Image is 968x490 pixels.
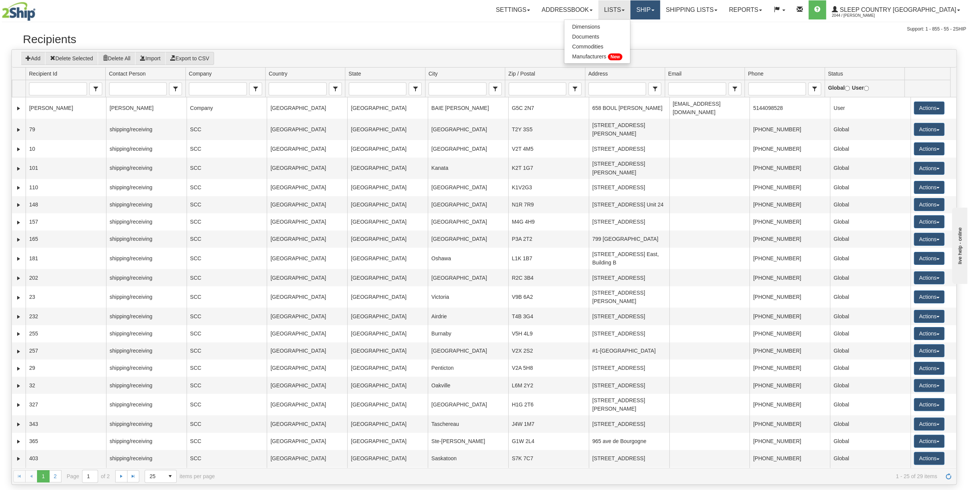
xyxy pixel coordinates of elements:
[749,119,830,140] td: [PHONE_NUMBER]
[347,325,428,342] td: [GEOGRAPHIC_DATA]
[428,325,508,342] td: Burnaby
[669,97,750,119] td: [EMAIL_ADDRESS][DOMAIN_NAME]
[106,97,187,119] td: [PERSON_NAME]
[347,213,428,230] td: [GEOGRAPHIC_DATA]
[15,330,23,338] a: Expand
[15,219,23,226] a: Expand
[826,0,966,19] a: Sleep Country [GEOGRAPHIC_DATA] 2044 / [PERSON_NAME]
[187,433,267,450] td: SCC
[589,196,669,213] td: [STREET_ADDRESS] Unit 24
[832,12,889,19] span: 2044 / [PERSON_NAME]
[589,308,669,325] td: [STREET_ADDRESS]
[329,82,342,95] span: Country
[508,377,589,394] td: L6M 2Y2
[572,53,606,60] span: Manufacturers
[106,308,187,325] td: shipping/receiving
[598,0,630,19] a: Lists
[185,80,265,97] td: filter cell
[749,196,830,213] td: [PHONE_NUMBER]
[26,119,106,140] td: 79
[914,142,944,155] button: Actions
[950,206,967,284] iframe: chat widget
[106,286,187,308] td: shipping/receiving
[428,342,508,359] td: [GEOGRAPHIC_DATA]
[572,34,599,40] span: Documents
[572,44,603,50] span: Commodities
[564,42,630,52] a: Commodities
[15,401,23,409] a: Expand
[187,213,267,230] td: SCC
[26,415,106,432] td: 343
[749,415,830,432] td: [PHONE_NUMBER]
[267,359,347,377] td: [GEOGRAPHIC_DATA]
[830,97,910,119] td: User
[267,325,347,342] td: [GEOGRAPHIC_DATA]
[749,140,830,157] td: [PHONE_NUMBER]
[749,325,830,342] td: [PHONE_NUMBER]
[830,359,910,377] td: Global
[106,179,187,196] td: shipping/receiving
[589,359,669,377] td: [STREET_ADDRESS]
[106,158,187,179] td: shipping/receiving
[914,123,944,136] button: Actions
[428,196,508,213] td: [GEOGRAPHIC_DATA]
[914,379,944,392] button: Actions
[347,433,428,450] td: [GEOGRAPHIC_DATA]
[26,140,106,157] td: 10
[428,433,508,450] td: Ste-[PERSON_NAME]
[26,213,106,230] td: 157
[106,377,187,394] td: shipping/receiving
[106,196,187,213] td: shipping/receiving
[749,269,830,286] td: [PHONE_NUMBER]
[914,344,944,357] button: Actions
[830,308,910,325] td: Global
[187,140,267,157] td: SCC
[15,105,23,112] a: Expand
[508,158,589,179] td: K2T 1G7
[409,82,422,95] span: State
[347,196,428,213] td: [GEOGRAPHIC_DATA]
[665,80,744,97] td: filter cell
[106,325,187,342] td: shipping/receiving
[589,377,669,394] td: [STREET_ADDRESS]
[428,377,508,394] td: Oakville
[660,0,723,19] a: Shipping lists
[729,83,741,95] span: select
[135,52,166,65] button: Import
[668,83,726,95] input: Email
[864,86,869,91] input: User
[26,230,106,248] td: 165
[267,97,347,119] td: [GEOGRAPHIC_DATA]
[728,82,741,95] span: Email
[508,308,589,325] td: T4B 3G4
[15,126,23,134] a: Expand
[489,83,501,95] span: select
[608,53,623,60] span: New
[106,342,187,359] td: shipping/receiving
[267,196,347,213] td: [GEOGRAPHIC_DATA]
[508,140,589,157] td: V2T 4M5
[428,158,508,179] td: Kanata
[589,179,669,196] td: [STREET_ADDRESS]
[589,119,669,140] td: [STREET_ADDRESS][PERSON_NAME]
[26,377,106,394] td: 32
[187,97,267,119] td: Company
[564,32,630,42] a: Documents
[508,394,589,415] td: H1G 2T6
[265,80,345,97] td: filter cell
[428,415,508,432] td: Taschereau
[15,184,23,192] a: Expand
[106,140,187,157] td: shipping/receiving
[347,359,428,377] td: [GEOGRAPHIC_DATA]
[187,119,267,140] td: SCC
[428,119,508,140] td: [GEOGRAPHIC_DATA]
[15,313,23,321] a: Expand
[589,269,669,286] td: [STREET_ADDRESS]
[585,80,665,97] td: filter cell
[106,359,187,377] td: shipping/receiving
[428,359,508,377] td: Penticton
[267,433,347,450] td: [GEOGRAPHIC_DATA]
[489,82,502,95] span: City
[106,433,187,450] td: shipping/receiving
[15,255,23,263] a: Expand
